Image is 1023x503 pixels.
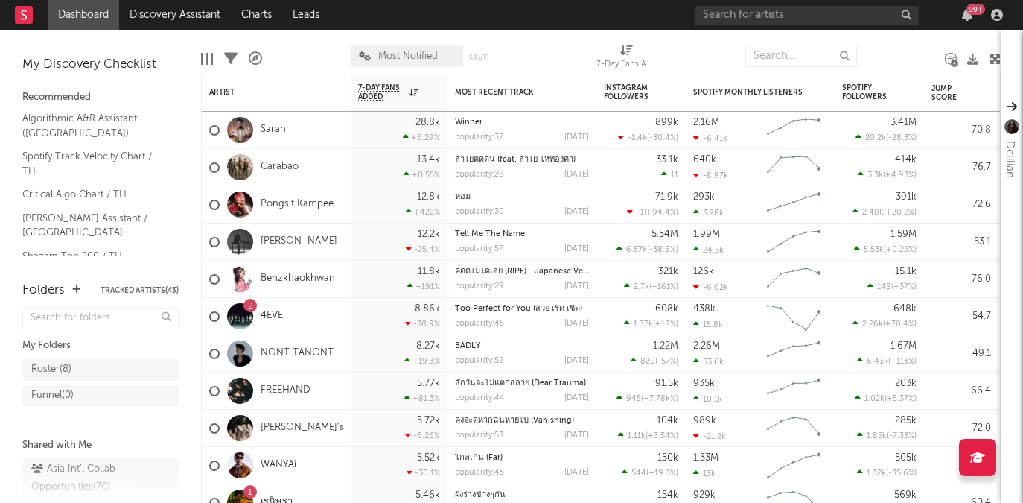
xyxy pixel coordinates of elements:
[622,468,678,478] div: ( )
[596,37,656,80] div: 7-Day Fans Added (7-Day Fans Added)
[640,358,655,366] span: 820
[760,335,827,373] svg: Chart title
[855,133,917,142] div: ( )
[455,156,576,164] a: ลำไยติดดิน (feat. ลำไย ไหทองคำ)
[962,9,972,21] button: 99+
[455,417,574,425] a: คงจะดีหากฉันหายไป (Vanishing)
[455,394,505,402] div: popularity: 44
[415,490,440,500] div: 5.46k
[407,468,440,478] div: -30.1 %
[643,395,676,403] span: +7.78k %
[649,134,676,142] span: -30.4 %
[406,244,440,254] div: -25.4 %
[261,422,344,434] a: [PERSON_NAME]'s
[358,83,406,101] span: 7-Day Fans Added
[468,54,488,62] button: Save
[693,155,716,165] div: 640k
[895,379,917,388] div: 203k
[693,282,728,292] div: -6.02k
[895,416,917,426] div: 285k
[896,192,917,202] div: 391k
[693,453,718,463] div: 1.33M
[862,320,883,329] span: 2.26k
[455,282,504,291] div: popularity: 29
[626,246,647,254] span: 6.57k
[867,432,887,440] span: 1.85k
[867,469,886,478] span: 1.32k
[634,283,649,291] span: 2.7k
[888,469,914,478] span: -35.6 %
[862,209,884,217] span: 2.48k
[417,155,440,165] div: 13.4k
[627,207,678,217] div: ( )
[931,308,991,326] div: 54.7
[624,282,678,291] div: ( )
[867,282,917,291] div: ( )
[455,454,503,462] a: ไกลเกิน (Far)
[618,133,678,142] div: ( )
[693,230,720,239] div: 1.99M
[616,244,678,254] div: ( )
[637,209,644,217] span: -1
[455,491,506,499] a: ฝังร่างข้างๆกัน
[895,267,917,276] div: 15.1k
[858,170,917,180] div: ( )
[895,453,917,463] div: 505k
[693,192,715,202] div: 293k
[564,245,589,253] div: [DATE]
[31,387,74,405] div: Funnel ( 0 )
[877,283,891,291] span: 148
[564,394,589,402] div: [DATE]
[564,208,589,216] div: [DATE]
[931,121,991,139] div: 70.8
[842,83,894,101] div: Spotify Followers
[867,358,888,366] span: 6.43k
[22,385,179,407] a: Funnel(0)
[671,171,678,180] span: 11
[455,171,504,179] div: popularity: 28
[455,193,471,201] a: หอม
[655,304,678,314] div: 608k
[224,37,238,80] div: Filters
[564,469,589,477] div: [DATE]
[564,357,589,365] div: [DATE]
[931,84,969,102] div: Jump Score
[403,133,440,142] div: +6.29 %
[931,271,991,288] div: 76.0
[693,133,727,143] div: -6.41k
[693,171,728,180] div: -8.97k
[418,230,440,239] div: 12.2k
[648,469,676,478] span: +19.3 %
[261,347,334,360] a: NONT TANONT
[693,304,716,314] div: 438k
[889,432,914,440] span: -7.33 %
[857,356,917,366] div: ( )
[894,490,917,500] div: 569k
[760,410,827,447] svg: Chart title
[890,230,917,239] div: 1.59M
[455,491,589,499] div: ฝังร่างข้างๆกัน
[890,358,914,366] span: +113 %
[455,208,504,216] div: popularity: 30
[693,416,716,426] div: 989k
[655,379,678,388] div: 91.5k
[695,6,919,25] input: Search for artists
[455,417,589,425] div: คงจะดีหากฉันหายไป (Vanishing)
[564,320,589,328] div: [DATE]
[22,56,179,74] div: My Discovery Checklist
[760,149,827,186] svg: Chart title
[455,88,567,97] div: Most Recent Track
[209,88,321,97] div: Artist
[101,287,179,294] button: Tracked Artists(43)
[655,118,678,127] div: 899k
[455,454,589,462] div: ไกลเกิน (Far)
[886,246,914,254] span: +0.22 %
[693,208,724,218] div: 3.28k
[618,431,678,440] div: ( )
[651,283,676,291] span: +161 %
[455,193,589,201] div: หอม
[745,45,857,67] input: Search...
[693,267,714,276] div: 126k
[261,459,296,472] a: WANYAi
[628,134,647,142] span: -1.4k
